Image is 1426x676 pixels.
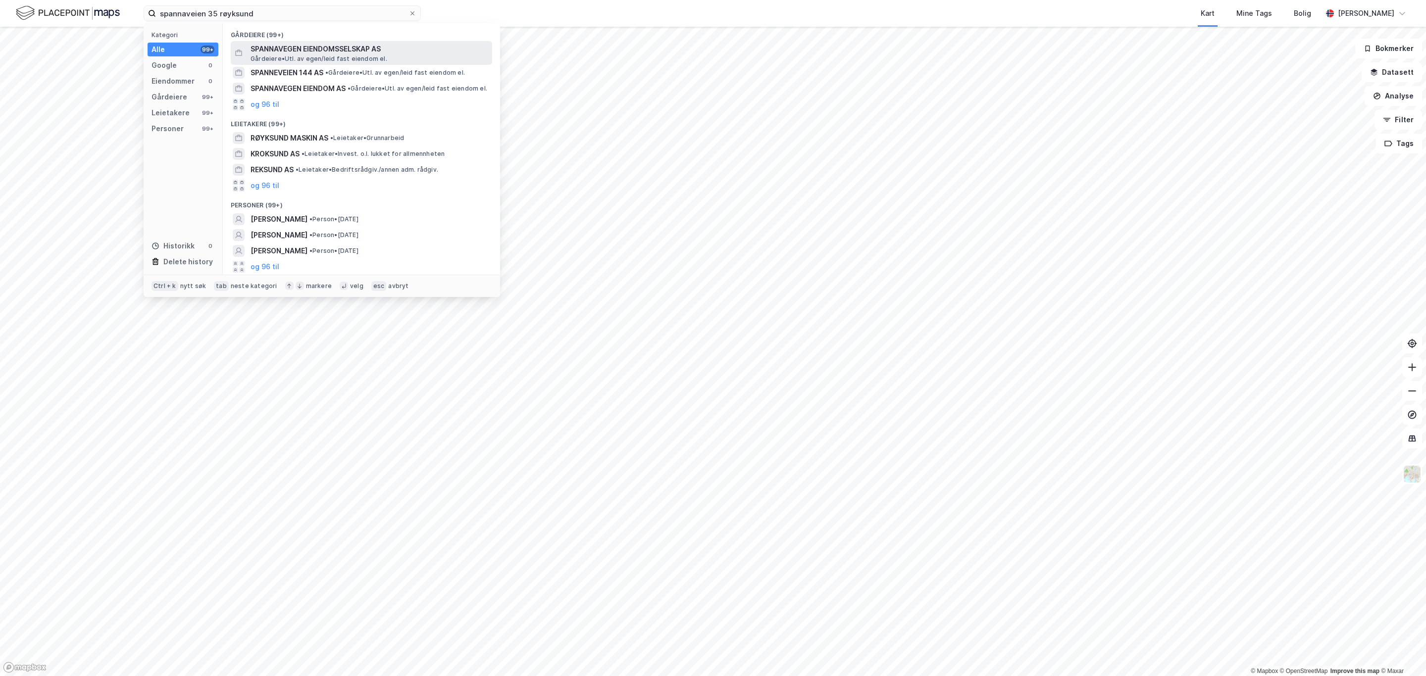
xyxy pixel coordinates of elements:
[152,240,195,252] div: Historikk
[1375,110,1422,130] button: Filter
[206,61,214,69] div: 0
[1376,134,1422,153] button: Tags
[201,109,214,117] div: 99+
[325,69,328,76] span: •
[251,55,387,63] span: Gårdeiere • Utl. av egen/leid fast eiendom el.
[156,6,408,21] input: Søk på adresse, matrikkel, gårdeiere, leietakere eller personer
[251,229,307,241] span: [PERSON_NAME]
[201,125,214,133] div: 99+
[251,245,307,257] span: [PERSON_NAME]
[152,31,218,39] div: Kategori
[309,247,358,255] span: Person • [DATE]
[231,282,277,290] div: neste kategori
[16,4,120,22] img: logo.f888ab2527a4732fd821a326f86c7f29.svg
[251,180,279,192] button: og 96 til
[152,281,178,291] div: Ctrl + k
[1355,39,1422,58] button: Bokmerker
[306,282,332,290] div: markere
[201,46,214,53] div: 99+
[223,193,500,211] div: Personer (99+)
[206,77,214,85] div: 0
[180,282,206,290] div: nytt søk
[152,44,165,55] div: Alle
[206,242,214,250] div: 0
[1330,668,1379,675] a: Improve this map
[152,59,177,71] div: Google
[309,247,312,254] span: •
[163,256,213,268] div: Delete history
[330,134,404,142] span: Leietaker • Grunnarbeid
[348,85,351,92] span: •
[302,150,305,157] span: •
[3,662,47,673] a: Mapbox homepage
[348,85,487,93] span: Gårdeiere • Utl. av egen/leid fast eiendom el.
[251,213,307,225] span: [PERSON_NAME]
[214,281,229,291] div: tab
[325,69,465,77] span: Gårdeiere • Utl. av egen/leid fast eiendom el.
[371,281,387,291] div: esc
[251,132,328,144] span: RØYKSUND MASKIN AS
[1280,668,1328,675] a: OpenStreetMap
[296,166,438,174] span: Leietaker • Bedriftsrådgiv./annen adm. rådgiv.
[152,123,184,135] div: Personer
[1376,628,1426,676] iframe: Chat Widget
[1251,668,1278,675] a: Mapbox
[251,261,279,273] button: og 96 til
[302,150,445,158] span: Leietaker • Invest. o.l. lukket for allmennheten
[251,43,488,55] span: SPANNAVEGEN EIENDOMSSELSKAP AS
[251,67,323,79] span: SPANNEVEIEN 144 AS
[251,148,300,160] span: KROKSUND AS
[296,166,299,173] span: •
[309,215,358,223] span: Person • [DATE]
[1403,465,1422,483] img: Z
[152,91,187,103] div: Gårdeiere
[223,23,500,41] div: Gårdeiere (99+)
[350,282,363,290] div: velg
[1294,7,1311,19] div: Bolig
[1365,86,1422,106] button: Analyse
[309,215,312,223] span: •
[309,231,358,239] span: Person • [DATE]
[388,282,408,290] div: avbryt
[1362,62,1422,82] button: Datasett
[1201,7,1215,19] div: Kart
[201,93,214,101] div: 99+
[152,107,190,119] div: Leietakere
[309,231,312,239] span: •
[330,134,333,142] span: •
[251,98,279,110] button: og 96 til
[152,75,195,87] div: Eiendommer
[1338,7,1394,19] div: [PERSON_NAME]
[251,83,346,95] span: SPANNAVEGEN EIENDOM AS
[223,112,500,130] div: Leietakere (99+)
[251,164,294,176] span: REKSUND AS
[1236,7,1272,19] div: Mine Tags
